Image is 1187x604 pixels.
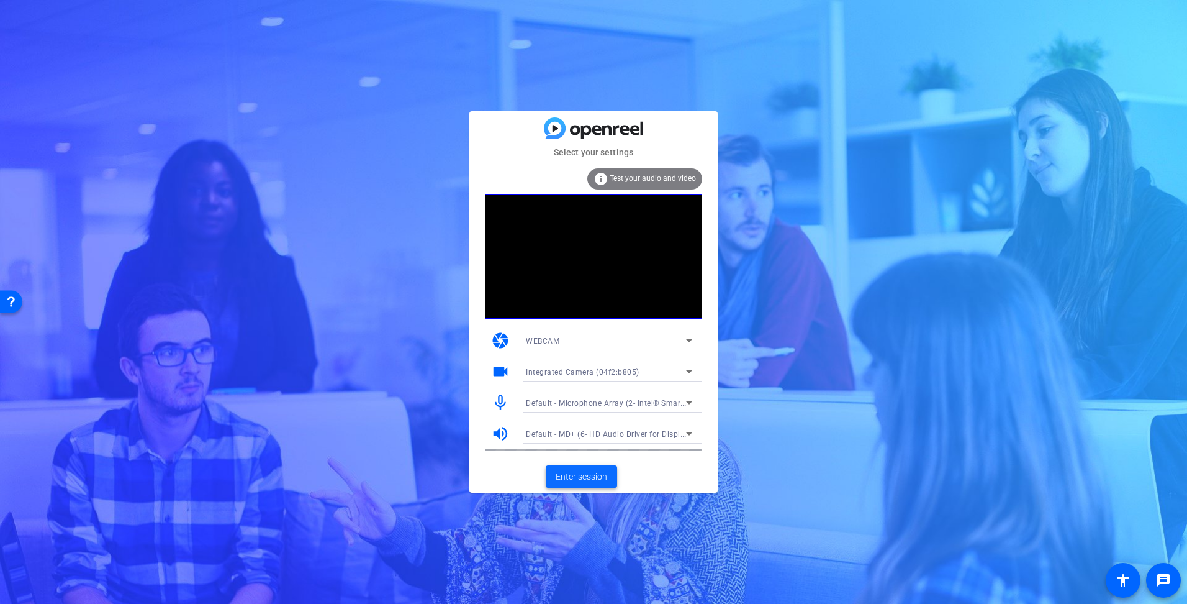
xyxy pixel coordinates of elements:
mat-icon: message [1156,573,1171,588]
mat-icon: info [593,172,608,186]
mat-icon: accessibility [1116,573,1131,588]
span: Default - Microphone Array (2- Intel® Smart Sound Technology for Digital Microphones) [526,398,843,408]
span: Integrated Camera (04f2:b805) [526,368,639,377]
img: blue-gradient.svg [544,117,643,139]
span: Test your audio and video [610,174,696,183]
span: WEBCAM [526,337,559,345]
mat-icon: volume_up [491,424,510,443]
span: Enter session [556,470,607,483]
mat-card-subtitle: Select your settings [469,145,718,159]
mat-icon: mic_none [491,393,510,412]
mat-icon: camera [491,331,510,350]
button: Enter session [546,465,617,488]
mat-icon: videocam [491,362,510,381]
span: Default - MD+ (6- HD Audio Driver for Display Audio) [526,429,715,439]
